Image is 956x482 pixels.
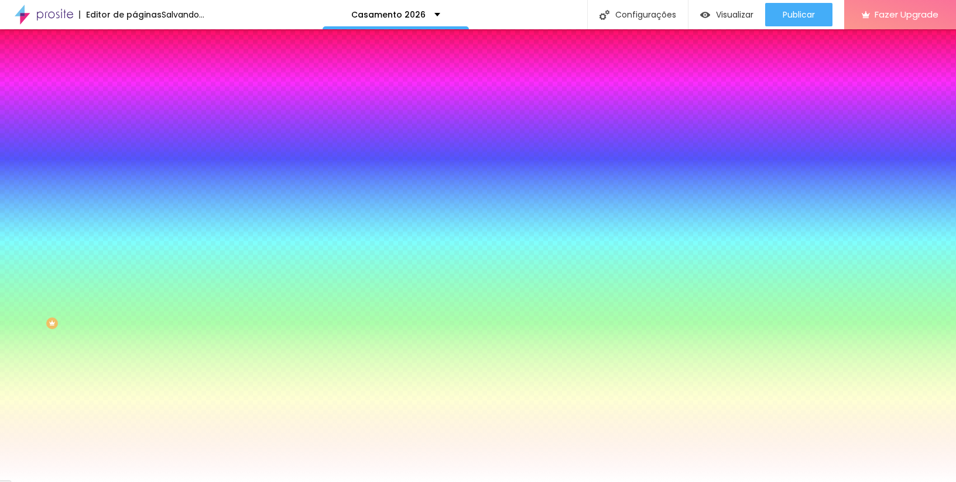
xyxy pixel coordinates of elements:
img: Icone [599,10,609,20]
span: Publicar [783,10,815,19]
div: Editor de páginas [79,11,162,19]
button: Publicar [765,3,832,26]
p: Casamento 2026 [351,11,426,19]
div: Salvando... [162,11,204,19]
span: Visualizar [716,10,753,19]
span: Fazer Upgrade [875,9,938,19]
button: Visualizar [688,3,765,26]
img: view-1.svg [700,10,710,20]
